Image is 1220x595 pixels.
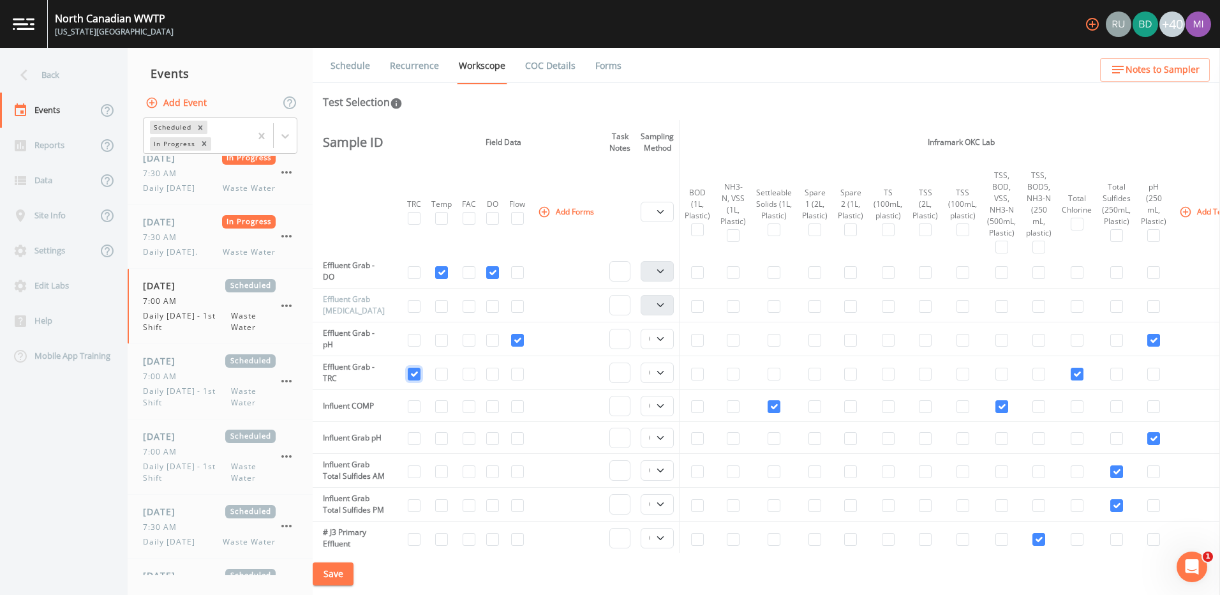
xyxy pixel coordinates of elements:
span: [DATE] [143,430,184,443]
td: # J3 Primary Effluent [313,522,390,555]
span: Scheduled [225,354,276,368]
th: Task Notes [604,120,636,165]
iframe: Intercom live chat [1177,552,1207,582]
td: Influent Grab Total Sulfides PM [313,488,390,522]
span: Waste Water [231,310,276,333]
span: Waste Water [223,246,276,258]
div: FAC [462,199,476,210]
a: Workscope [457,48,507,84]
span: Daily [DATE]. [143,246,205,258]
svg: In this section you'll be able to select the analytical test to run, based on the media type, and... [390,97,403,110]
div: DO [486,199,499,210]
div: North Canadian WWTP [55,11,174,26]
a: [DATE]Scheduled7:00 AMDaily [DATE] - 1st ShiftWaste Water [128,269,313,344]
span: [DATE] [143,569,184,582]
span: Scheduled [225,505,276,518]
button: Notes to Sampler [1100,58,1210,82]
th: Field Data [402,120,604,165]
span: 7:30 AM [143,522,184,533]
td: Influent Grab Total Sulfides AM [313,454,390,488]
div: Events [128,57,313,89]
span: Daily [DATE] - 1st Shift [143,386,231,409]
div: +40 [1159,11,1185,37]
span: [DATE] [143,151,184,165]
span: 7:30 AM [143,232,184,243]
a: [DATE]Scheduled7:00 AMDaily [DATE] - 1st ShiftWaste Water [128,419,313,495]
span: [DATE] [143,215,184,229]
div: TSS (100mL, plastic) [948,187,977,222]
div: pH (250 mL, Plastic) [1141,181,1166,227]
span: 7:00 AM [143,446,184,458]
a: Forms [593,48,623,84]
span: 7:30 AM [143,168,184,179]
td: Influent COMP [313,390,390,422]
div: TSS, BOD5, NH3-N (250 mL, plastic) [1026,170,1052,239]
span: [DATE] [143,279,184,292]
div: TRC [407,199,421,210]
div: Temp [431,199,452,210]
td: Effluent Grab [MEDICAL_DATA] [313,289,390,322]
div: Brock DeVeau [1132,11,1159,37]
div: TS (100mL, plastic) [874,187,902,222]
a: [DATE]In Progress7:30 AMDaily [DATE].Waste Water [128,205,313,269]
div: Russell Schindler [1105,11,1132,37]
span: Waste Water [223,536,276,548]
span: In Progress [222,215,276,229]
div: NH3-N, VSS (1L, Plastic) [720,181,746,227]
span: Scheduled [225,279,276,292]
span: Waste Water [231,461,276,484]
div: In Progress [150,137,197,151]
span: Daily [DATE] - 1st Shift [143,310,231,333]
button: Save [313,562,353,586]
th: Sampling Method [636,120,680,165]
span: [DATE] [143,505,184,518]
div: Spare 2 (1L, Plastic) [838,187,863,222]
button: Add Event [143,91,212,115]
td: Effluent Grab - TRC [313,356,390,390]
span: Notes to Sampler [1126,62,1200,78]
span: Scheduled [225,569,276,582]
img: 11d739c36d20347f7b23fdbf2a9dc2c5 [1186,11,1211,37]
div: BOD (1L, Plastic) [685,187,710,222]
div: Test Selection [323,94,403,110]
img: 9f682ec1c49132a47ef547787788f57d [1133,11,1158,37]
span: Daily [DATE] [143,536,203,548]
div: Total Chlorine [1062,193,1092,216]
a: [DATE]Scheduled7:00 AMDaily [DATE] - 1st ShiftWaste Water [128,344,313,419]
td: Effluent Grab - pH [313,322,390,356]
th: Sample ID [313,120,390,165]
span: Waste Water [231,386,276,409]
div: TSS, BOD, VSS, NH3-N (500mL, Plastic) [987,170,1016,239]
td: Influent Grab pH [313,422,390,454]
span: [DATE] [143,354,184,368]
div: Settleable Solids (1L, Plastic) [756,187,792,222]
a: [DATE]Scheduled7:30 AMDaily [DATE]Waste Water [128,495,313,559]
span: 7:00 AM [143,371,184,382]
span: Daily [DATE] [143,183,203,194]
span: 1 [1203,552,1213,562]
div: Total Sulfides (250mL, Plastic) [1102,181,1131,227]
span: 7:00 AM [143,296,184,307]
td: Effluent Grab - DO [313,255,390,289]
img: logo [13,18,34,30]
span: Scheduled [225,430,276,443]
div: TSS (2L, Plastic) [912,187,938,222]
span: In Progress [222,151,276,165]
div: [US_STATE][GEOGRAPHIC_DATA] [55,26,174,38]
a: [DATE]In Progress7:30 AMDaily [DATE]Waste Water [128,141,313,205]
a: Recurrence [388,48,441,84]
span: Waste Water [223,183,276,194]
div: Remove In Progress [197,137,211,151]
div: Scheduled [150,121,193,134]
a: Schedule [329,48,372,84]
span: Daily [DATE] - 1st Shift [143,461,231,484]
a: COC Details [523,48,577,84]
img: a5c06d64ce99e847b6841ccd0307af82 [1106,11,1131,37]
div: Spare 1 (2L, Plastic) [802,187,828,222]
button: Add Forms [535,201,599,222]
div: Remove Scheduled [193,121,207,134]
div: Flow [509,199,525,210]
